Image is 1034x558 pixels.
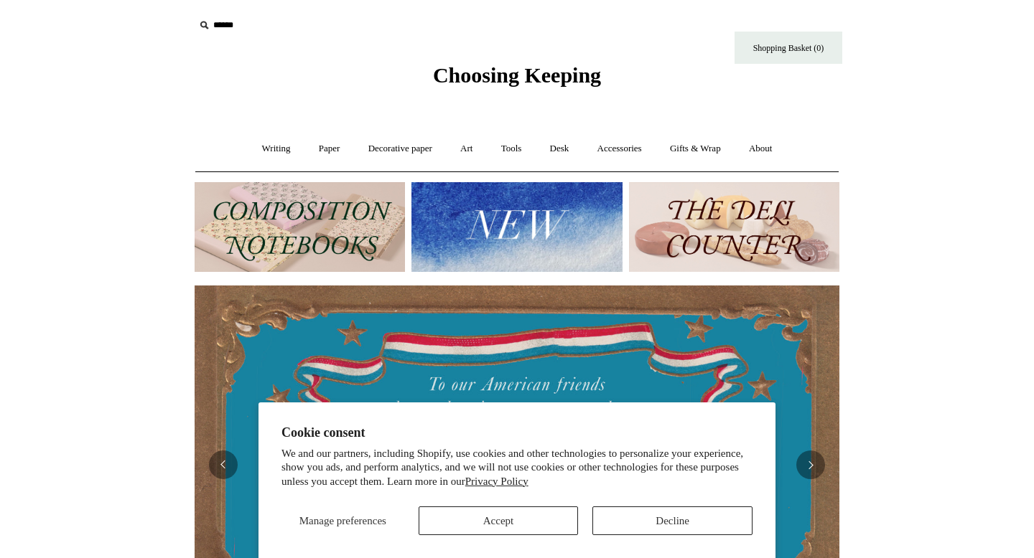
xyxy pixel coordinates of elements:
[306,130,353,168] a: Paper
[355,130,445,168] a: Decorative paper
[447,130,485,168] a: Art
[281,425,753,440] h2: Cookie consent
[195,182,405,272] img: 202302 Composition ledgers.jpg__PID:69722ee6-fa44-49dd-a067-31375e5d54ec
[736,130,786,168] a: About
[281,506,404,535] button: Manage preferences
[537,130,582,168] a: Desk
[299,515,386,526] span: Manage preferences
[488,130,535,168] a: Tools
[281,447,753,489] p: We and our partners, including Shopify, use cookies and other technologies to personalize your ex...
[249,130,304,168] a: Writing
[433,75,601,85] a: Choosing Keeping
[411,182,622,272] img: New.jpg__PID:f73bdf93-380a-4a35-bcfe-7823039498e1
[592,506,753,535] button: Decline
[433,63,601,87] span: Choosing Keeping
[796,450,825,479] button: Next
[629,182,839,272] img: The Deli Counter
[584,130,655,168] a: Accessories
[419,506,579,535] button: Accept
[735,32,842,64] a: Shopping Basket (0)
[209,450,238,479] button: Previous
[657,130,734,168] a: Gifts & Wrap
[465,476,528,487] a: Privacy Policy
